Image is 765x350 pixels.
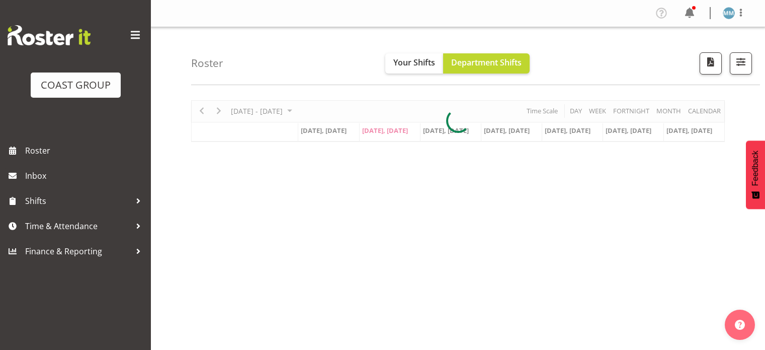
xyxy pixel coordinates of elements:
span: Finance & Reporting [25,244,131,259]
img: matthew-mcfarlane259.jpg [723,7,735,19]
span: Department Shifts [451,57,522,68]
span: Your Shifts [393,57,435,68]
img: help-xxl-2.png [735,320,745,330]
span: Time & Attendance [25,219,131,234]
img: Rosterit website logo [8,25,91,45]
button: Filter Shifts [730,52,752,75]
h4: Roster [191,57,223,69]
button: Download a PDF of the roster according to the set date range. [700,52,722,75]
span: Feedback [751,151,760,186]
button: Department Shifts [443,53,530,74]
span: Inbox [25,168,146,183]
span: Roster [25,143,146,158]
button: Your Shifts [385,53,443,74]
div: COAST GROUP [41,78,111,93]
button: Feedback - Show survey [746,141,765,209]
span: Shifts [25,193,131,208]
